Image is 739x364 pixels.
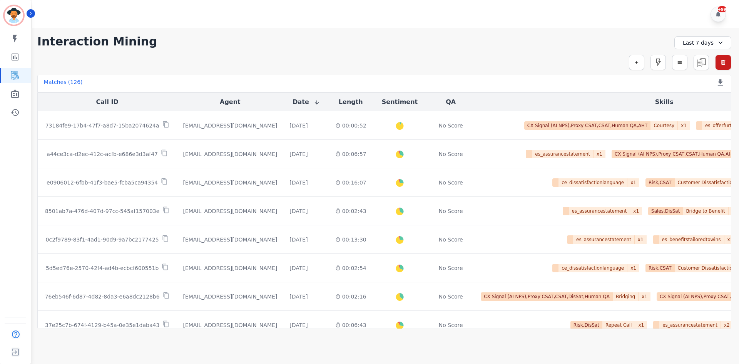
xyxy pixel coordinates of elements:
p: 5d5ed76e-2570-42f4-ad4b-ecbcf600551b [46,264,159,272]
div: 00:06:57 [335,150,366,158]
span: es_assurancestatement [532,150,594,158]
h1: Interaction Mining [37,35,157,49]
p: a44ce3ca-d2ec-412c-acfb-e686e3d3af47 [47,150,158,158]
p: 73184fe9-17b4-47f7-a8d7-15ba2074624a [45,122,159,129]
div: 00:06:43 [335,321,366,329]
span: x 1 [594,150,605,158]
div: No Score [439,122,463,129]
div: No Score [439,150,463,158]
div: [EMAIL_ADDRESS][DOMAIN_NAME] [183,207,277,215]
button: Skills [655,97,674,107]
div: 00:02:54 [335,264,366,272]
span: x 1 [635,321,647,329]
div: [EMAIL_ADDRESS][DOMAIN_NAME] [183,122,277,129]
div: 00:02:16 [335,293,366,300]
div: No Score [439,179,463,186]
span: x 1 [627,264,639,272]
button: Sentiment [382,97,418,107]
div: 00:16:07 [335,179,366,186]
div: [DATE] [289,264,308,272]
div: [DATE] [289,179,308,186]
div: [EMAIL_ADDRESS][DOMAIN_NAME] [183,236,277,243]
div: No Score [439,207,463,215]
div: [EMAIL_ADDRESS][DOMAIN_NAME] [183,293,277,300]
span: Risk,DisSat [570,321,602,329]
span: Bridge to Benefit [683,207,729,215]
button: Length [339,97,363,107]
div: No Score [439,264,463,272]
button: Agent [220,97,241,107]
div: [DATE] [289,207,308,215]
div: [DATE] [289,122,308,129]
p: 8501ab7a-476d-407d-97cc-545af157003e [45,207,160,215]
span: x 2 [721,321,733,329]
div: [DATE] [289,321,308,329]
span: es_assurancestatement [573,235,635,244]
span: es_benefitstailoredtowins [659,235,724,244]
div: [EMAIL_ADDRESS][DOMAIN_NAME] [183,264,277,272]
div: [EMAIL_ADDRESS][DOMAIN_NAME] [183,321,277,329]
span: es_assurancestatement [659,321,721,329]
span: Courtesy [650,121,678,130]
div: 00:00:52 [335,122,366,129]
button: Call ID [96,97,118,107]
span: es_assurancestatement [569,207,630,215]
img: Bordered avatar [5,6,23,25]
span: CX Signal (AI NPS),Proxy CSAT,CSAT,Human QA,AHT [612,150,738,158]
span: x 1 [627,178,639,187]
div: 00:02:43 [335,207,366,215]
span: Repeat Call [602,321,635,329]
div: 00:13:30 [335,236,366,243]
span: ce_dissatisfactionlanguage [558,178,627,187]
div: +99 [718,6,726,12]
button: Date [293,97,320,107]
div: No Score [439,321,463,329]
div: [EMAIL_ADDRESS][DOMAIN_NAME] [183,179,277,186]
p: 37e25c7b-674f-4129-b45a-0e35e1daba43 [45,321,159,329]
span: Risk,CSAT [645,264,675,272]
span: Bridging [613,292,639,301]
p: e0906012-6fbb-41f3-bae5-fcba5ca94354 [47,179,158,186]
div: [EMAIL_ADDRESS][DOMAIN_NAME] [183,150,277,158]
span: x 1 [724,235,736,244]
span: x 1 [639,292,650,301]
div: [DATE] [289,293,308,300]
span: Customer Dissatisfaction [675,264,739,272]
div: Last 7 days [674,36,731,49]
span: CX Signal (AI NPS),Proxy CSAT,CSAT,DisSat,Human QA [481,292,613,301]
span: ce_dissatisfactionlanguage [558,264,627,272]
span: x 1 [678,121,690,130]
p: 76eb546f-6d87-4d82-8da3-e6a8dc2128b6 [45,293,160,300]
span: Customer Dissatisfaction [675,178,739,187]
span: x 1 [635,235,647,244]
div: [DATE] [289,150,308,158]
div: Matches ( 126 ) [44,78,83,89]
span: Risk,CSAT [645,178,675,187]
button: QA [446,97,456,107]
p: 0c2f9789-83f1-4ad1-90d9-9a7bc2177425 [46,236,159,243]
div: No Score [439,293,463,300]
div: [DATE] [289,236,308,243]
div: No Score [439,236,463,243]
span: CX Signal (AI NPS),Proxy CSAT,CSAT,Human QA,AHT [524,121,651,130]
span: Sales,DisSat [648,207,683,215]
span: x 1 [630,207,642,215]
